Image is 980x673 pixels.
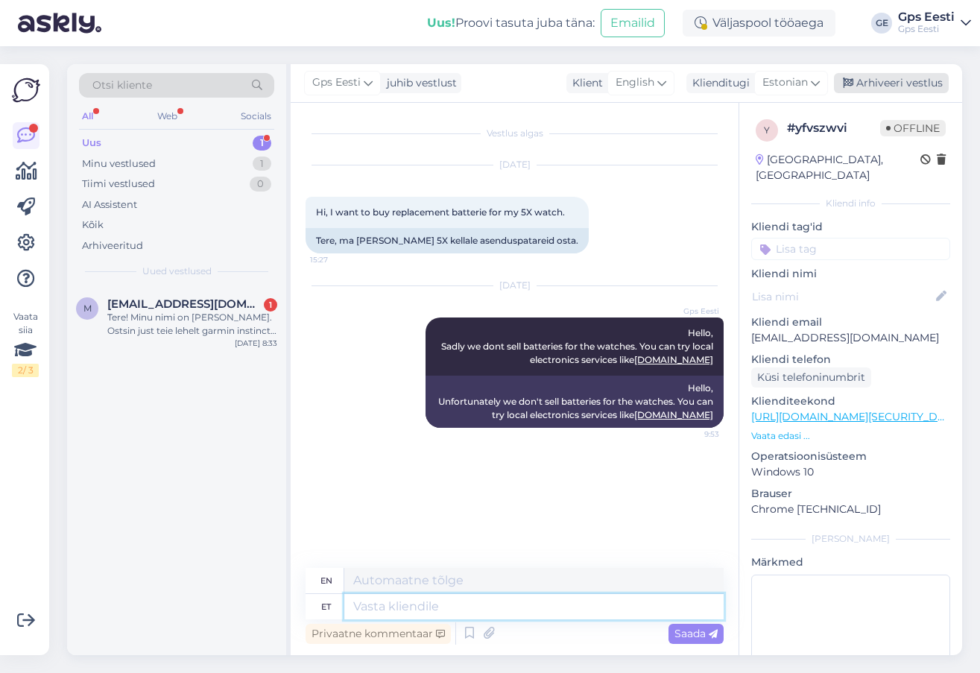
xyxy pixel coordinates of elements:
[316,206,565,218] span: Hi, I want to buy replacement batterie for my 5X watch.
[834,73,949,93] div: Arhiveeri vestlus
[751,410,961,423] a: [URL][DOMAIN_NAME][SECURITY_DATA]
[107,297,262,311] span: Mati.j6giste@gmail.com
[751,502,950,517] p: Chrome [TECHNICAL_ID]
[674,627,718,640] span: Saada
[264,298,277,312] div: 1
[663,429,719,440] span: 9:53
[154,107,180,126] div: Web
[107,311,277,338] div: Tere! Minu nimi on [PERSON_NAME]. Ostsin just teie lehelt garmin instinct 3 50mm amoled kella jär...
[751,266,950,282] p: Kliendi nimi
[441,327,715,365] span: Hello, Sadly we dont sell batteries for the watches. You can try local electronics services like
[756,152,920,183] div: [GEOGRAPHIC_DATA], [GEOGRAPHIC_DATA]
[312,75,361,91] span: Gps Eesti
[751,238,950,260] input: Lisa tag
[751,554,950,570] p: Märkmed
[751,330,950,346] p: [EMAIL_ADDRESS][DOMAIN_NAME]
[751,394,950,409] p: Klienditeekond
[751,429,950,443] p: Vaata edasi ...
[381,75,457,91] div: juhib vestlust
[235,338,277,349] div: [DATE] 8:33
[880,120,946,136] span: Offline
[92,78,152,93] span: Otsi kliente
[250,177,271,192] div: 0
[79,107,96,126] div: All
[82,198,137,212] div: AI Assistent
[634,409,713,420] a: [DOMAIN_NAME]
[663,306,719,317] span: Gps Eesti
[751,367,871,388] div: Küsi telefoninumbrit
[751,352,950,367] p: Kliendi telefon
[306,279,724,292] div: [DATE]
[751,532,950,546] div: [PERSON_NAME]
[321,594,331,619] div: et
[253,157,271,171] div: 1
[898,11,955,23] div: Gps Eesti
[310,254,366,265] span: 15:27
[634,354,713,365] a: [DOMAIN_NAME]
[764,124,770,136] span: y
[898,23,955,35] div: Gps Eesti
[751,486,950,502] p: Brauser
[82,136,101,151] div: Uus
[82,218,104,233] div: Kõik
[142,265,212,278] span: Uued vestlused
[12,364,39,377] div: 2 / 3
[427,16,455,30] b: Uus!
[306,228,589,253] div: Tere, ma [PERSON_NAME] 5X kellale asenduspatareid osta.
[82,157,156,171] div: Minu vestlused
[751,197,950,210] div: Kliendi info
[898,11,971,35] a: Gps EestiGps Eesti
[83,303,92,314] span: M
[253,136,271,151] div: 1
[762,75,808,91] span: Estonian
[566,75,603,91] div: Klient
[306,624,451,644] div: Privaatne kommentaar
[82,238,143,253] div: Arhiveeritud
[12,310,39,377] div: Vaata siia
[751,449,950,464] p: Operatsioonisüsteem
[751,315,950,330] p: Kliendi email
[426,376,724,428] div: Hello, Unfortunately we don't sell batteries for the watches. You can try local electronics servi...
[686,75,750,91] div: Klienditugi
[871,13,892,34] div: GE
[751,219,950,235] p: Kliendi tag'id
[787,119,880,137] div: # yfvszwvi
[601,9,665,37] button: Emailid
[82,177,155,192] div: Tiimi vestlused
[306,127,724,140] div: Vestlus algas
[616,75,654,91] span: English
[427,14,595,32] div: Proovi tasuta juba täna:
[751,464,950,480] p: Windows 10
[752,288,933,305] input: Lisa nimi
[683,10,835,37] div: Väljaspool tööaega
[238,107,274,126] div: Socials
[320,568,332,593] div: en
[306,158,724,171] div: [DATE]
[12,76,40,104] img: Askly Logo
